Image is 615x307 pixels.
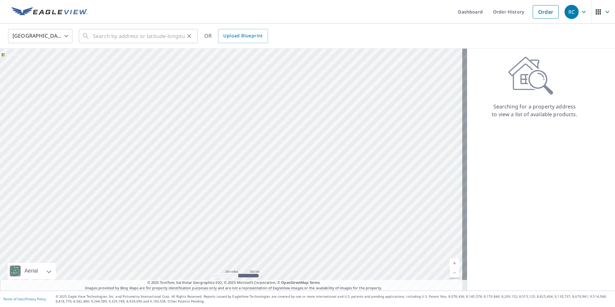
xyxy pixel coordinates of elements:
div: Aerial [8,263,56,279]
a: Terms of Use [3,297,23,301]
a: Upload Blueprint [218,29,268,43]
a: Current Level 5, Zoom Out [450,268,459,278]
button: Clear [185,32,194,41]
div: OR [204,29,268,43]
input: Search by address or latitude-longitude [93,27,185,45]
div: [GEOGRAPHIC_DATA] [8,27,72,45]
a: OpenStreetMap [281,280,308,285]
p: Searching for a property address to view a list of available products. [491,103,578,118]
p: | [3,297,46,301]
div: RC [565,5,579,19]
p: © 2025 Eagle View Technologies, Inc. and Pictometry International Corp. All Rights Reserved. Repo... [56,294,612,304]
a: Privacy Policy [25,297,46,301]
span: © 2025 TomTom, Earthstar Geographics SIO, © 2025 Microsoft Corporation, © [147,280,320,285]
div: Aerial [23,263,40,279]
img: EV Logo [12,7,87,17]
span: Upload Blueprint [223,32,262,40]
a: Order [533,5,559,19]
a: Terms [309,280,320,285]
a: Current Level 5, Zoom In [450,258,459,268]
